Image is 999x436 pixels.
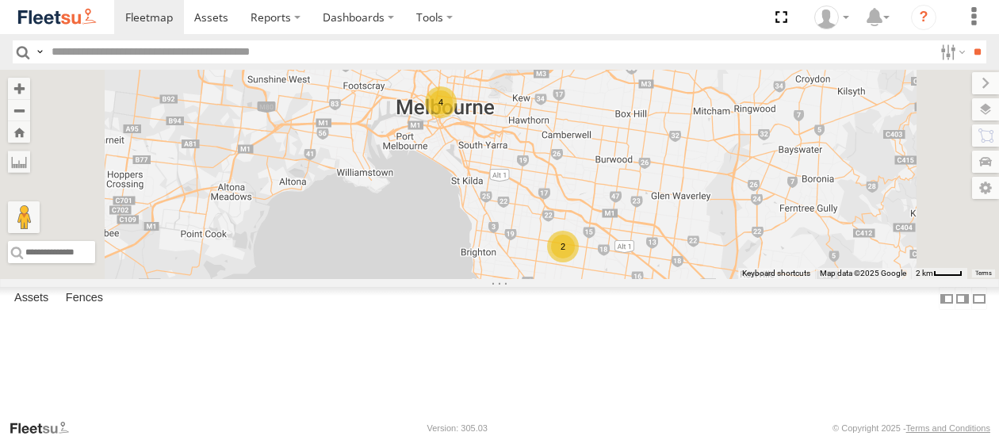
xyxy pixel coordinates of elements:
button: Keyboard shortcuts [742,268,810,279]
div: Version: 305.03 [427,423,488,433]
button: Drag Pegman onto the map to open Street View [8,201,40,233]
a: Terms and Conditions [906,423,990,433]
label: Hide Summary Table [971,287,987,310]
div: 2 [547,231,579,262]
div: 4 [425,86,457,118]
label: Search Filter Options [934,40,968,63]
a: Terms [975,270,992,277]
label: Fences [58,288,111,310]
label: Measure [8,151,30,173]
label: Assets [6,288,56,310]
button: Zoom Home [8,121,30,143]
label: Search Query [33,40,46,63]
label: Dock Summary Table to the Left [939,287,955,310]
img: fleetsu-logo-horizontal.svg [16,6,98,28]
span: 2 km [916,269,933,277]
div: Garry Tanner [809,6,855,29]
div: © Copyright 2025 - [832,423,990,433]
label: Map Settings [972,177,999,199]
span: Map data ©2025 Google [820,269,906,277]
button: Zoom out [8,99,30,121]
button: Map scale: 2 km per 33 pixels [911,268,967,279]
a: Visit our Website [9,420,82,436]
button: Zoom in [8,78,30,99]
label: Dock Summary Table to the Right [955,287,970,310]
i: ? [911,5,936,30]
